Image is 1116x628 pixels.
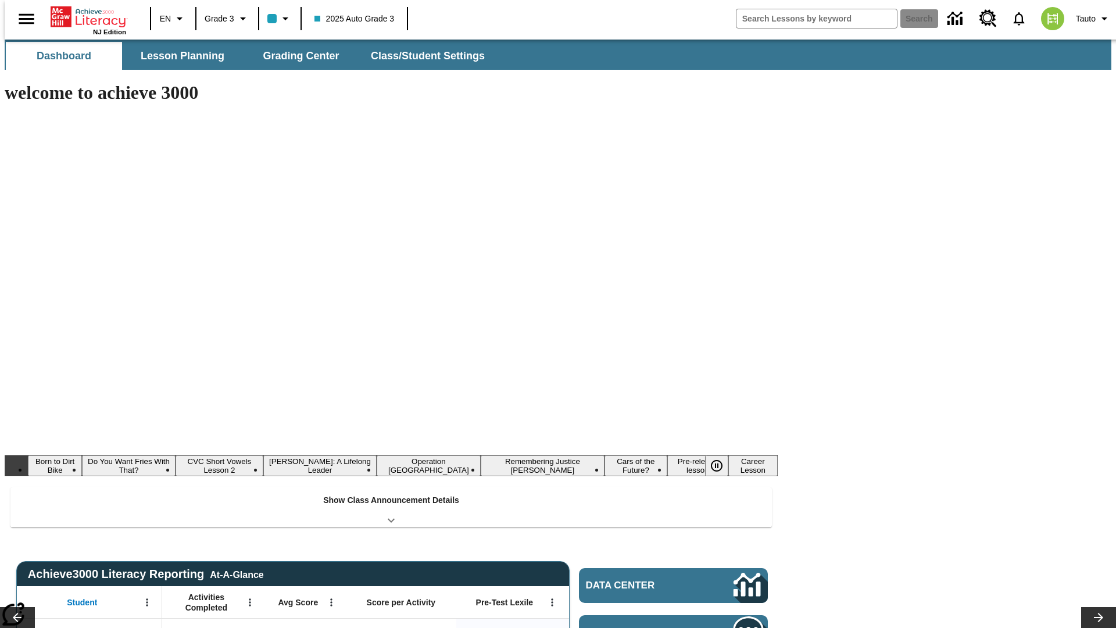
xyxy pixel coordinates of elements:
a: Home [51,5,126,28]
span: Score per Activity [367,597,436,608]
a: Resource Center, Will open in new tab [972,3,1004,34]
span: Activities Completed [168,592,245,613]
button: Language: EN, Select a language [155,8,192,29]
button: Profile/Settings [1071,8,1116,29]
p: Show Class Announcement Details [323,494,459,506]
button: Lesson carousel, Next [1081,607,1116,628]
div: SubNavbar [5,42,495,70]
div: Show Class Announcement Details [10,487,772,527]
button: Class/Student Settings [362,42,494,70]
button: Slide 6 Remembering Justice O'Connor [481,455,604,476]
button: Slide 2 Do You Want Fries With That? [82,455,175,476]
button: Slide 1 Born to Dirt Bike [28,455,82,476]
input: search field [736,9,897,28]
span: Data Center [586,580,695,591]
a: Data Center [940,3,972,35]
h1: welcome to achieve 3000 [5,82,778,104]
button: Grade: Grade 3, Select a grade [200,8,255,29]
button: Pause [705,455,728,476]
span: Achieve3000 Literacy Reporting [28,568,264,581]
button: Slide 8 Pre-release lesson [667,455,728,476]
button: Slide 4 Dianne Feinstein: A Lifelong Leader [263,455,377,476]
span: 2025 Auto Grade 3 [314,13,395,25]
button: Open Menu [543,594,561,611]
div: At-A-Glance [210,568,263,580]
span: Tauto [1076,13,1096,25]
a: Notifications [1004,3,1034,34]
button: Class color is light blue. Change class color [263,8,297,29]
span: Avg Score [278,597,318,608]
button: Slide 9 Career Lesson [728,455,778,476]
span: NJ Edition [93,28,126,35]
button: Slide 3 CVC Short Vowels Lesson 2 [176,455,263,476]
div: Pause [705,455,740,476]
button: Slide 7 Cars of the Future? [604,455,667,476]
button: Open Menu [241,594,259,611]
span: EN [160,13,171,25]
button: Grading Center [243,42,359,70]
span: Grade 3 [205,13,234,25]
button: Open Menu [138,594,156,611]
span: Student [67,597,97,608]
button: Lesson Planning [124,42,241,70]
div: SubNavbar [5,40,1111,70]
span: Pre-Test Lexile [476,597,534,608]
button: Open side menu [9,2,44,36]
a: Data Center [579,568,768,603]
img: avatar image [1041,7,1064,30]
div: Home [51,4,126,35]
button: Open Menu [323,594,340,611]
button: Dashboard [6,42,122,70]
button: Select a new avatar [1034,3,1071,34]
button: Slide 5 Operation London Bridge [377,455,481,476]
